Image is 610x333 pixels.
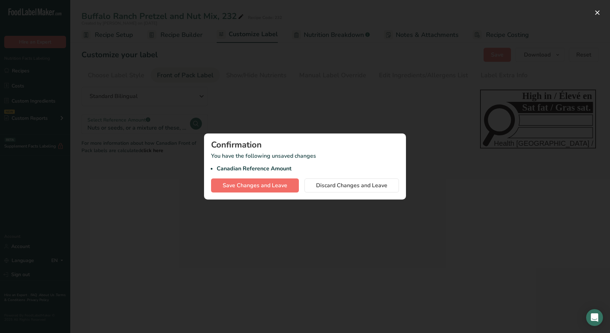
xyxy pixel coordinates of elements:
span: Save Changes and Leave [223,181,287,190]
div: Confirmation [211,141,399,149]
button: Discard Changes and Leave [304,178,399,192]
p: You have the following unsaved changes [211,152,399,173]
span: Discard Changes and Leave [316,181,387,190]
li: Canadian Reference Amount [217,164,399,173]
button: Save Changes and Leave [211,178,299,192]
div: Open Intercom Messenger [586,309,603,326]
